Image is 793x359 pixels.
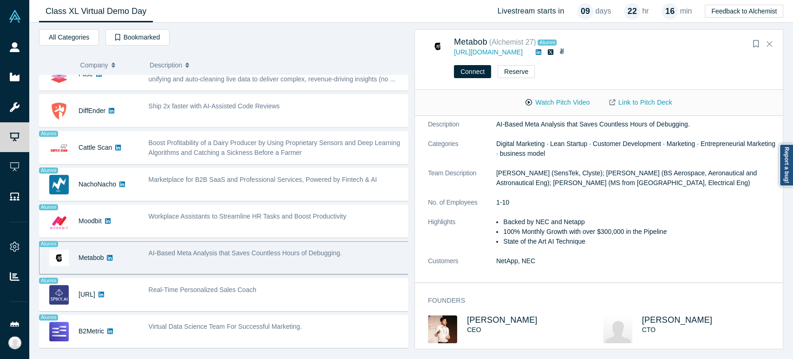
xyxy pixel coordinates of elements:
p: AI-Based Meta Analysis that Saves Countless Hours of Debugging. [496,120,778,129]
span: Alumni [39,204,58,210]
span: Boost Profitability of a Dairy Producer by Using Proprietary Sensors and Deep Learning Algorithms... [149,139,400,156]
h3: Founders [428,296,765,306]
span: AI-Based Meta Analysis that Saves Countless Hours of Debugging. [149,249,342,257]
li: State of the Art AI Technique [503,237,778,246]
p: hr [642,6,649,17]
span: Ship 2x faster with AI-Assisted Code Reviews [149,102,280,110]
li: 100% Monthly Growth with over $300,000 in the Pipeline [503,227,778,237]
span: Alumni [39,241,58,247]
a: [URL] [79,291,95,298]
dd: 1-10 [496,198,778,207]
img: Alchemist Vault Logo [8,10,21,23]
a: Link to Pitch Deck [600,94,682,111]
img: Spiky.ai's Logo [49,285,69,305]
a: B2Metric [79,327,104,335]
button: Connect [454,65,491,78]
button: Bookmarked [105,29,170,46]
dt: Description [428,120,496,139]
button: Company [80,55,140,75]
span: Virtual Data Science Team For Successful Marketing. [149,323,302,330]
span: CTO [642,326,655,333]
img: Rea Medina's Account [8,336,21,349]
button: All Categories [39,29,99,46]
span: CEO [467,326,481,333]
span: Alumni [39,278,58,284]
a: DiffEnder [79,107,105,114]
h4: Livestream starts in [498,7,564,15]
img: DiffEnder's Logo [49,101,69,121]
button: Reserve [498,65,535,78]
span: Fuse is the AI-native evolution of BI tools. Our AI agents replace legacy dashboards by unifying ... [149,66,398,83]
span: Company [80,55,108,75]
dt: Highlights [428,217,496,256]
button: Close [762,37,776,52]
p: [PERSON_NAME] (SensTek, Clyste); [PERSON_NAME] (BS Aerospace, Aeronautical and Astronautical Eng)... [496,168,778,188]
span: Alumni [39,131,58,137]
a: Class XL Virtual Demo Day [39,0,153,22]
button: Description [150,55,401,75]
button: Bookmark [749,38,762,51]
span: Description [150,55,182,75]
div: 09 [577,3,593,20]
img: Moodbit's Logo [49,212,69,231]
dt: Categories [428,139,496,168]
a: Cattle Scan [79,144,112,151]
span: Real-Time Personalized Sales Coach [149,286,256,293]
span: Alumni [39,167,58,173]
span: Workplace Assistants to Streamline HR Tasks and Boost Productivity [149,213,347,220]
a: Moodbit [79,217,102,225]
span: Digital Marketing · Lean Startup · Customer Development · Marketing · Entrepreneurial Marketing ·... [496,140,775,157]
button: Watch Pitch Video [516,94,599,111]
span: Alumni [537,40,557,46]
div: 22 [624,3,640,20]
a: [URL][DOMAIN_NAME] [454,48,523,56]
img: Cattle Scan's Logo [49,138,69,158]
a: [PERSON_NAME] [467,315,537,325]
small: ( Alchemist 27 ) [489,38,536,46]
dt: Team Description [428,168,496,198]
li: Backed by NEC and Netapp [503,217,778,227]
img: Metabob's Logo [49,248,69,268]
div: 16 [662,3,678,20]
img: NachoNacho's Logo [49,175,69,194]
a: Metabob [79,254,104,261]
img: Massimiliano Genta's Profile Image [428,315,457,343]
p: days [595,6,611,17]
dt: No. of Employees [428,198,496,217]
a: Report a bug! [779,144,793,186]
p: min [680,6,692,17]
img: Avinash Gopal's Profile Image [603,315,632,343]
dd: NetApp, NEC [496,256,778,266]
img: Metabob's Logo [428,37,447,56]
span: Alumni [39,314,58,320]
button: Feedback to Alchemist [705,5,783,18]
span: Marketplace for B2B SaaS and Professional Services, Powered by Fintech & AI [149,176,377,183]
img: B2Metric's Logo [49,322,69,341]
a: Metabob [454,37,487,47]
a: [PERSON_NAME] [642,315,713,325]
a: NachoNacho [79,180,116,188]
dt: Customers [428,256,496,276]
